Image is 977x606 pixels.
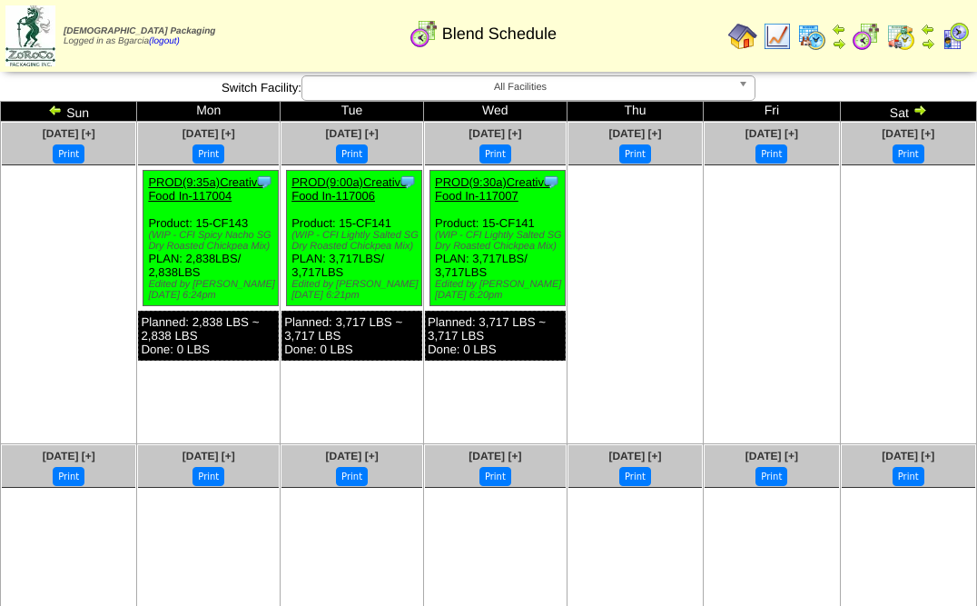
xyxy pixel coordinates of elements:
span: Logged in as Bgarcia [64,26,215,46]
img: Tooltip [542,173,560,191]
img: arrowright.gif [832,36,846,51]
div: Edited by [PERSON_NAME] [DATE] 6:20pm [435,279,565,301]
button: Print [893,467,924,486]
button: Print [336,144,368,164]
a: [DATE] [+] [608,450,661,462]
a: (logout) [149,36,180,46]
a: [DATE] [+] [43,127,95,140]
img: Tooltip [255,173,273,191]
button: Print [53,144,84,164]
div: Product: 15-CF141 PLAN: 3,717LBS / 3,717LBS [287,171,422,306]
a: [DATE] [+] [745,127,798,140]
div: (WIP - CFI Lightly Salted SG Dry Roasted Chickpea Mix) [291,230,421,252]
button: Print [336,467,368,486]
button: Print [619,144,651,164]
a: PROD(9:35a)Creative Food In-117004 [148,175,263,203]
a: [DATE] [+] [326,127,379,140]
td: Fri [704,102,840,122]
a: PROD(9:30a)Creative Food In-117007 [435,175,550,203]
div: Edited by [PERSON_NAME] [DATE] 6:21pm [291,279,421,301]
a: [DATE] [+] [43,450,95,462]
div: Product: 15-CF141 PLAN: 3,717LBS / 3,717LBS [429,171,565,306]
div: Planned: 3,717 LBS ~ 3,717 LBS Done: 0 LBS [281,311,422,361]
img: arrowright.gif [913,103,927,117]
img: arrowright.gif [921,36,935,51]
a: [DATE] [+] [183,127,235,140]
td: Sat [840,102,976,122]
img: arrowleft.gif [921,22,935,36]
div: Planned: 2,838 LBS ~ 2,838 LBS Done: 0 LBS [138,311,279,361]
a: [DATE] [+] [183,450,235,462]
a: [DATE] [+] [745,450,798,462]
button: Print [893,144,924,164]
span: [DEMOGRAPHIC_DATA] Packaging [64,26,215,36]
button: Print [192,144,224,164]
button: Print [192,467,224,486]
td: Thu [567,102,703,122]
div: Planned: 3,717 LBS ~ 3,717 LBS Done: 0 LBS [425,311,566,361]
img: arrowleft.gif [832,22,846,36]
button: Print [755,144,787,164]
a: PROD(9:00a)Creative Food In-117006 [291,175,407,203]
td: Sun [1,102,137,122]
a: [DATE] [+] [469,450,521,462]
a: [DATE] [+] [469,127,521,140]
button: Print [479,144,511,164]
a: [DATE] [+] [882,450,934,462]
img: Tooltip [399,173,417,191]
button: Print [619,467,651,486]
td: Tue [281,102,424,122]
a: [DATE] [+] [882,127,934,140]
div: Product: 15-CF143 PLAN: 2,838LBS / 2,838LBS [143,171,279,306]
td: Mon [137,102,281,122]
button: Print [755,467,787,486]
img: calendarprod.gif [797,22,826,51]
img: zoroco-logo-small.webp [5,5,55,66]
img: calendarblend.gif [852,22,881,51]
img: arrowleft.gif [48,103,63,117]
img: calendarcustomer.gif [941,22,970,51]
img: calendarblend.gif [410,19,439,48]
img: calendarinout.gif [886,22,915,51]
button: Print [479,467,511,486]
td: Wed [423,102,567,122]
div: Edited by [PERSON_NAME] [DATE] 6:24pm [148,279,278,301]
a: [DATE] [+] [608,127,661,140]
button: Print [53,467,84,486]
img: line_graph.gif [763,22,792,51]
span: Blend Schedule [442,25,557,44]
div: (WIP - CFI Spicy Nacho SG Dry Roasted Chickpea Mix) [148,230,278,252]
span: All Facilities [310,76,731,98]
div: (WIP - CFI Lightly Salted SG Dry Roasted Chickpea Mix) [435,230,565,252]
a: [DATE] [+] [326,450,379,462]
